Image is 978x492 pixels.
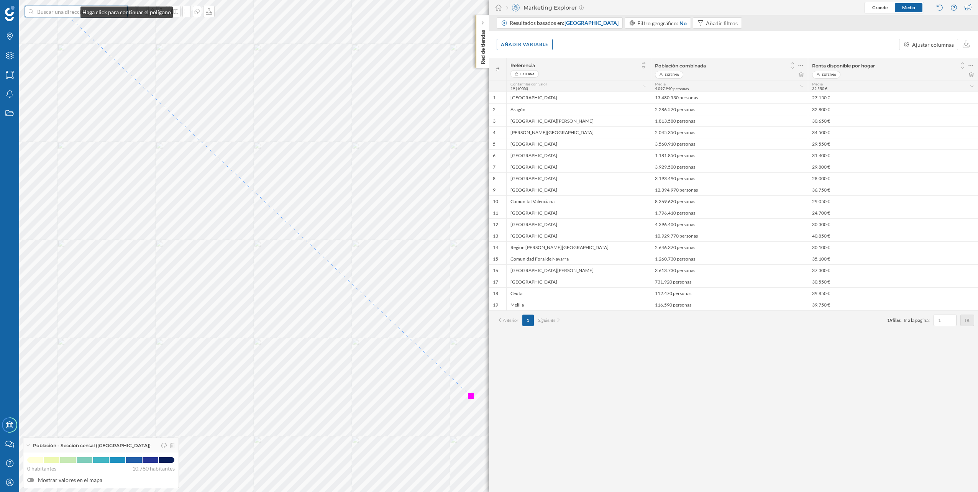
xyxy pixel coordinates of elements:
[665,71,679,79] span: Externa
[651,264,808,276] div: 3.613.730 personas
[506,103,651,115] div: Aragón
[506,230,651,241] div: [GEOGRAPHIC_DATA]
[506,184,651,195] div: [GEOGRAPHIC_DATA]
[506,115,651,126] div: [GEOGRAPHIC_DATA][PERSON_NAME]
[493,279,498,285] span: 17
[493,130,496,136] span: 4
[520,70,535,78] span: Externa
[506,138,651,149] div: [GEOGRAPHIC_DATA]
[808,218,978,230] div: 30.300 €
[510,62,535,68] span: Referencia
[506,161,651,172] div: [GEOGRAPHIC_DATA]
[812,82,823,86] span: Media
[493,244,498,251] span: 14
[510,82,547,86] span: Contar filas con valor
[651,149,808,161] div: 1.181.850 personas
[893,317,901,323] span: filas
[812,63,875,69] span: Renta disponible por hogar
[506,264,651,276] div: [GEOGRAPHIC_DATA][PERSON_NAME]
[493,153,496,159] span: 6
[493,175,496,182] span: 8
[808,241,978,253] div: 30.100 €
[655,63,706,69] span: Población combinada
[808,287,978,299] div: 39.850 €
[493,118,496,124] span: 3
[808,126,978,138] div: 34.500 €
[651,92,808,103] div: 13.480.530 personas
[808,276,978,287] div: 30.550 €
[912,41,954,49] div: Ajustar columnas
[506,218,651,230] div: [GEOGRAPHIC_DATA]
[651,103,808,115] div: 2.286.570 personas
[808,264,978,276] div: 37.300 €
[651,253,808,264] div: 1.260.730 personas
[506,149,651,161] div: [GEOGRAPHIC_DATA]
[936,317,954,324] input: 1
[493,221,498,228] span: 12
[506,276,651,287] div: [GEOGRAPHIC_DATA]
[493,210,498,216] span: 11
[506,207,651,218] div: [GEOGRAPHIC_DATA]
[651,115,808,126] div: 1.813.580 personas
[679,19,687,27] div: No
[493,198,498,205] span: 10
[706,19,738,27] div: Añadir filtros
[510,19,619,27] div: Resultados basados en:
[15,5,43,12] span: Soporte
[506,241,651,253] div: Region [PERSON_NAME][GEOGRAPHIC_DATA]
[651,218,808,230] div: 4.396.400 personas
[506,287,651,299] div: Ceuta
[506,126,651,138] div: [PERSON_NAME][GEOGRAPHIC_DATA]
[506,172,651,184] div: [GEOGRAPHIC_DATA]
[33,442,151,449] span: Población - Sección censal ([GEOGRAPHIC_DATA])
[493,107,496,113] span: 2
[493,164,496,170] span: 7
[904,317,930,324] span: Ir a la página:
[808,184,978,195] div: 36.750 €
[808,115,978,126] div: 30.650 €
[651,287,808,299] div: 112.470 personas
[872,5,888,10] span: Grande
[479,27,487,64] p: Red de tiendas
[808,195,978,207] div: 29.050 €
[902,5,915,10] span: Medio
[808,161,978,172] div: 29.800 €
[493,187,496,193] span: 9
[493,95,496,101] span: 1
[132,465,175,472] span: 10.780 habitantes
[493,302,498,308] span: 19
[5,6,15,21] img: Geoblink Logo
[812,86,827,91] span: 32.550 €
[901,317,902,323] span: .
[27,465,56,472] span: 0 habitantes
[655,82,666,86] span: Media
[808,138,978,149] div: 29.550 €
[506,299,651,310] div: Melilla
[493,141,496,147] span: 5
[651,172,808,184] div: 3.193.490 personas
[493,66,502,73] span: #
[808,172,978,184] div: 28.000 €
[651,207,808,218] div: 1.796.410 personas
[651,299,808,310] div: 116.590 personas
[506,92,651,103] div: [GEOGRAPHIC_DATA]
[808,299,978,310] div: 39.750 €
[506,4,584,11] div: Marketing Explorer
[808,253,978,264] div: 35.100 €
[651,161,808,172] div: 3.929.500 personas
[564,20,619,26] span: [GEOGRAPHIC_DATA]
[510,86,528,91] span: 19 (100%)
[651,138,808,149] div: 3.560.910 personas
[808,103,978,115] div: 32.800 €
[651,195,808,207] div: 8.369.620 personas
[808,230,978,241] div: 40.850 €
[808,207,978,218] div: 24.700 €
[651,126,808,138] div: 2.045.350 personas
[506,195,651,207] div: Comunitat Valenciana
[637,20,678,26] span: Filtro geográfico:
[651,276,808,287] div: 731.920 personas
[651,241,808,253] div: 2.646.370 personas
[493,267,498,274] span: 16
[808,92,978,103] div: 27.150 €
[655,86,689,91] span: 4.097.940 personas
